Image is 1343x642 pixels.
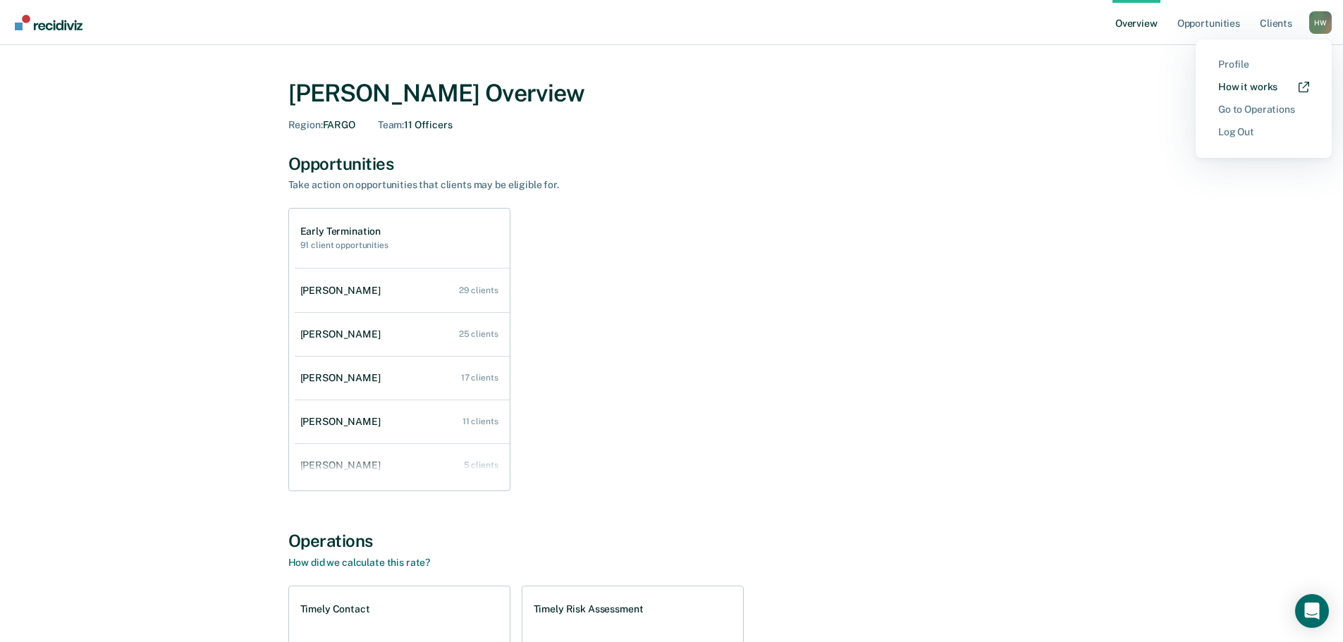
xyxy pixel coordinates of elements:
[534,603,644,615] h1: Timely Risk Assessment
[1218,104,1309,116] a: Go to Operations
[1309,11,1332,34] button: Profile dropdown button
[295,271,510,311] a: [PERSON_NAME] 29 clients
[378,119,404,130] span: Team :
[288,557,431,568] a: How did we calculate this rate?
[288,79,1055,108] div: [PERSON_NAME] Overview
[464,460,498,470] div: 5 clients
[295,445,510,486] a: [PERSON_NAME] 5 clients
[295,402,510,442] a: [PERSON_NAME] 11 clients
[1309,11,1332,34] div: H W
[459,285,498,295] div: 29 clients
[288,179,782,191] div: Take action on opportunities that clients may be eligible for.
[288,119,323,130] span: Region :
[1218,81,1309,93] a: How it works
[295,314,510,354] a: [PERSON_NAME] 25 clients
[461,373,498,383] div: 17 clients
[300,416,386,428] div: [PERSON_NAME]
[378,119,453,131] div: 11 Officers
[288,154,1055,174] div: Opportunities
[15,15,82,30] img: Recidiviz
[1295,594,1329,628] div: Open Intercom Messenger
[288,119,355,131] div: FARGO
[300,459,386,471] div: [PERSON_NAME]
[300,328,386,340] div: [PERSON_NAME]
[462,416,498,426] div: 11 clients
[300,285,386,297] div: [PERSON_NAME]
[295,358,510,398] a: [PERSON_NAME] 17 clients
[300,240,388,250] h2: 91 client opportunities
[300,603,370,615] h1: Timely Contact
[1218,58,1309,70] a: Profile
[1218,126,1309,138] a: Log Out
[300,372,386,384] div: [PERSON_NAME]
[459,329,498,339] div: 25 clients
[1196,39,1332,158] div: Profile menu
[300,226,388,237] h1: Early Termination
[288,531,1055,551] div: Operations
